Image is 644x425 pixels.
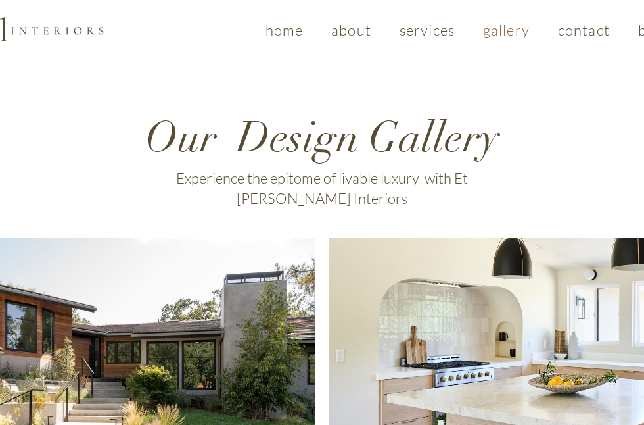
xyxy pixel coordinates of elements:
a: services [388,14,466,45]
a: home [254,14,315,45]
span: gallery [483,21,530,39]
span: Experience the epitome of livable luxury with Et [PERSON_NAME] Interiors [176,169,468,207]
span: Our Design Gallery [145,112,499,164]
span: services [400,21,455,39]
a: contact [546,14,621,45]
span: [GEOGRAPHIC_DATA] [26,370,181,387]
span: contact [558,21,610,39]
a: about [320,14,383,45]
span: home [265,21,303,39]
span: about [331,21,371,39]
a: gallery [471,14,541,45]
